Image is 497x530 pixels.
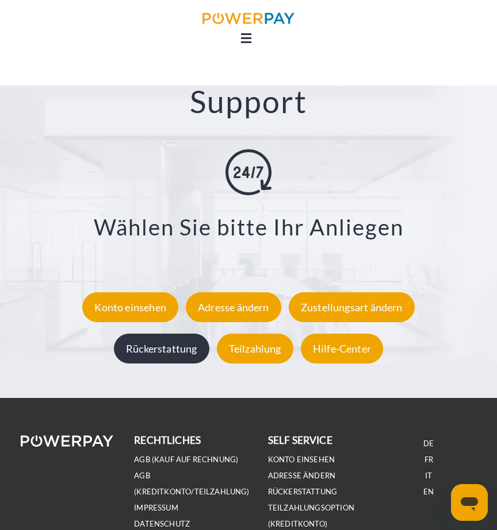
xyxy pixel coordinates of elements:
[225,149,272,195] img: online-shopping.svg
[134,519,190,529] a: DATENSCHUTZ
[6,82,491,121] h2: Support
[425,471,432,481] a: IT
[217,334,293,363] div: Teilzahlung
[134,455,238,465] a: AGB (Kauf auf Rechnung)
[134,471,250,497] a: AGB (Kreditkonto/Teilzahlung)
[183,301,284,314] a: Adresse ändern
[214,342,296,355] a: Teilzahlung
[268,471,336,481] a: Adresse ändern
[268,455,335,465] a: Konto einsehen
[79,301,181,314] a: Konto einsehen
[301,334,383,363] div: Hilfe-Center
[114,334,209,363] div: Rückerstattung
[451,484,488,521] iframe: Schaltfläche zum Öffnen des Messaging-Fensters
[134,434,201,446] b: rechtliches
[6,214,491,241] h3: Wählen Sie bitte Ihr Anliegen
[268,434,332,446] b: self service
[134,503,178,513] a: IMPRESSUM
[268,487,338,497] a: Rückerstattung
[298,342,386,355] a: Hilfe-Center
[289,292,415,322] div: Zustellungsart ändern
[186,292,281,322] div: Adresse ändern
[423,487,434,497] a: EN
[423,439,434,448] a: DE
[111,342,212,355] a: Rückerstattung
[21,435,113,447] img: logo-powerpay-white.svg
[425,455,433,465] a: FR
[286,301,418,314] a: Zustellungsart ändern
[202,13,295,24] img: logo-powerpay.svg
[82,292,178,322] div: Konto einsehen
